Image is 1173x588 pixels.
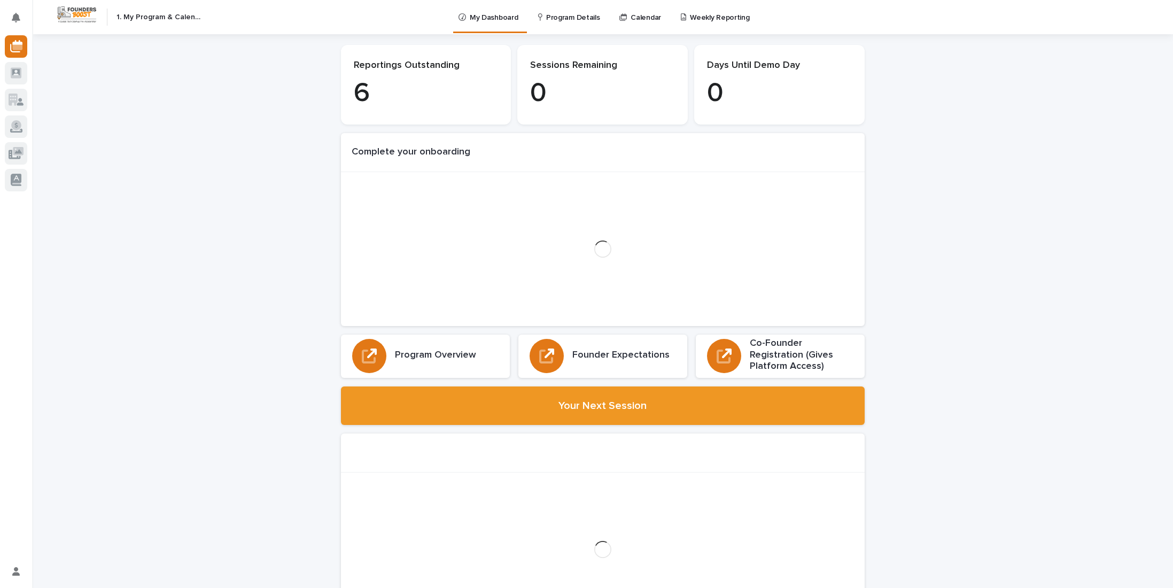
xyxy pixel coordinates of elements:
p: 6 [354,78,499,110]
h3: Co-Founder Registration (Gives Platform Access) [750,338,853,373]
h3: Founder Expectations [572,350,670,361]
p: Days Until Demo Day [707,60,852,72]
h2: 1. My Program & Calendar [116,13,203,22]
h2: Your Next Session [558,399,647,412]
p: 0 [530,78,675,110]
a: Program Overview [341,335,510,378]
a: Co-Founder Registration (Gives Platform Access) [696,335,865,378]
a: Founder Expectations [518,335,687,378]
img: Workspace Logo [56,5,98,25]
p: Sessions Remaining [530,60,675,72]
h3: Program Overview [395,350,476,361]
p: 0 [707,78,852,110]
h1: Complete your onboarding [352,146,470,158]
div: Notifications [13,13,27,30]
button: Notifications [5,6,27,29]
p: Reportings Outstanding [354,60,499,72]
